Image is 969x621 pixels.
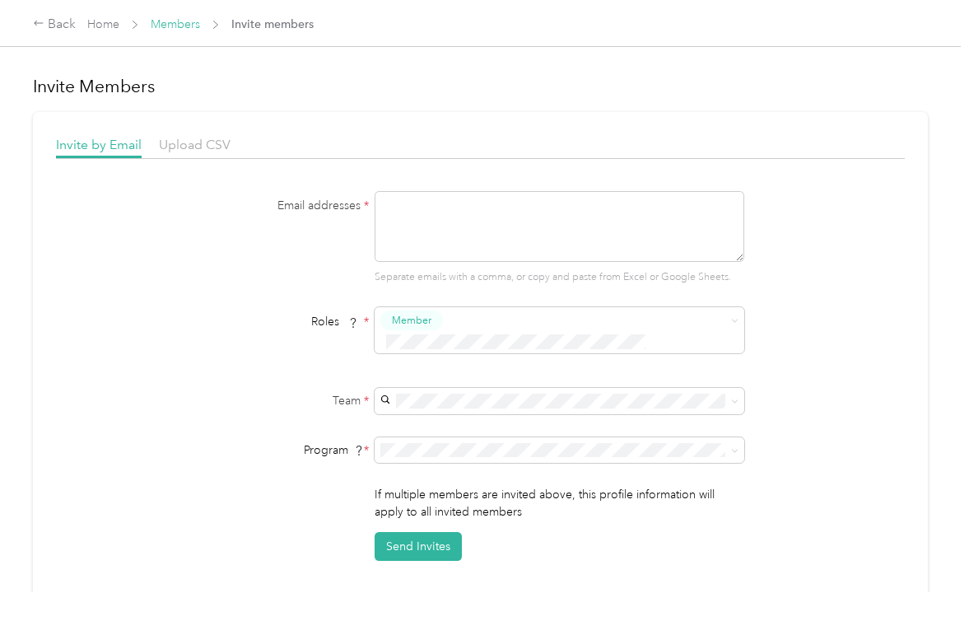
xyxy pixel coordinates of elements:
button: Send Invites [375,532,462,561]
div: Back [33,15,76,35]
span: Invite by Email [56,137,142,152]
a: Members [151,17,200,31]
a: Home [87,17,119,31]
span: Upload CSV [159,137,231,152]
span: Invite members [231,16,314,33]
iframe: Everlance-gr Chat Button Frame [877,529,969,621]
p: Separate emails with a comma, or copy and paste from Excel or Google Sheets. [375,270,744,285]
p: If multiple members are invited above, this profile information will apply to all invited members [375,486,744,521]
label: Email addresses [164,197,370,214]
label: Team [164,392,370,409]
span: Member [392,313,431,328]
button: Member [380,310,443,331]
span: Roles [305,309,364,334]
h1: Invite Members [33,75,928,98]
div: Program [164,441,370,459]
